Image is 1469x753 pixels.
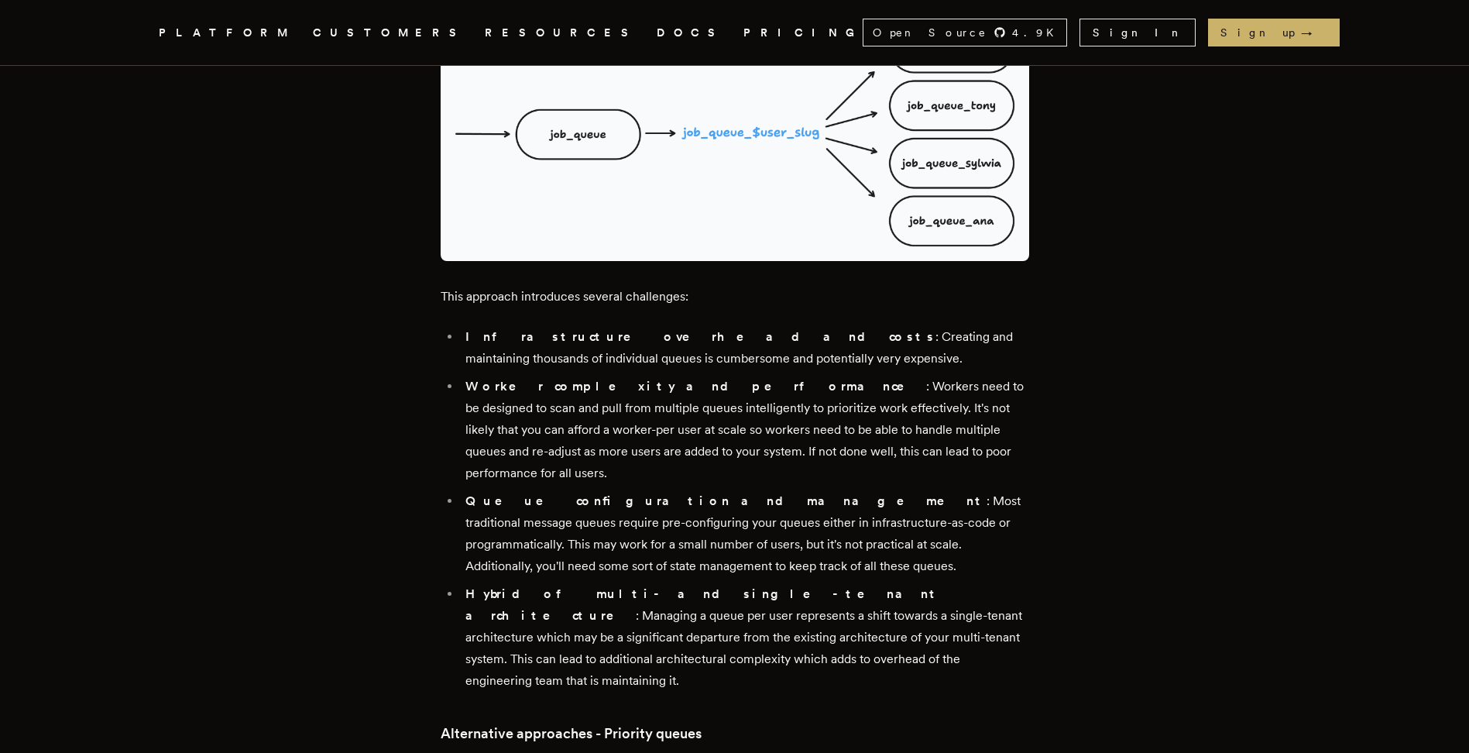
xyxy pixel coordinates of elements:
li: : Most traditional message queues require pre-configuring your queues either in infrastructure-as... [461,490,1029,577]
strong: Worker complexity and performance [465,379,926,394]
li: : Workers need to be designed to scan and pull from multiple queues intelligently to prioritize w... [461,376,1029,484]
strong: Queue configuration and management [465,493,987,508]
img: A visualization of a single queue fanning out into a queue per user [441,8,1029,261]
a: DOCS [657,23,725,43]
span: 4.9 K [1012,25,1063,40]
strong: Hybrid of multi- and single-tenant architecture [465,586,941,623]
li: : Managing a queue per user represents a shift towards a single-tenant architecture which may be ... [461,583,1029,692]
a: Sign In [1079,19,1196,46]
a: Sign up [1208,19,1340,46]
a: CUSTOMERS [313,23,466,43]
a: PRICING [743,23,863,43]
strong: Infrastructure overhead and costs [465,329,935,344]
button: PLATFORM [159,23,294,43]
li: : Creating and maintaining thousands of individual queues is cumbersome and potentially very expe... [461,326,1029,370]
p: This approach introduces several challenges: [441,286,1029,308]
h3: Alternative approaches - Priority queues [441,723,1029,744]
button: RESOURCES [485,23,638,43]
span: Open Source [873,25,987,40]
span: → [1301,25,1327,40]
